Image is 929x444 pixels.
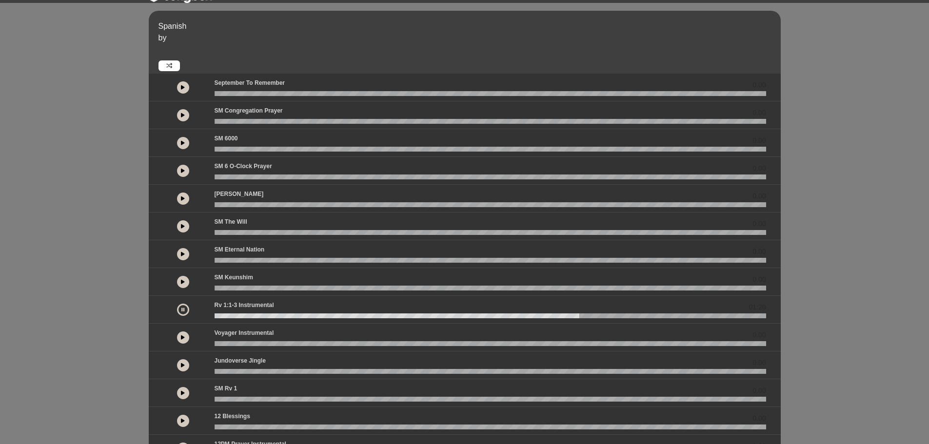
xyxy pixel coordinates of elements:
[752,80,766,90] span: 0.00
[215,106,283,115] p: SM Congregation Prayer
[752,386,766,396] span: 0.00
[215,217,247,226] p: SM The Will
[752,108,766,118] span: 0.00
[752,274,766,285] span: 0.00
[215,134,238,143] p: SM 6000
[215,78,285,87] p: September to Remember
[752,413,766,424] span: 0.00
[215,384,237,393] p: SM Rv 1
[749,302,766,312] span: 01:20
[215,356,266,365] p: Jundoverse Jingle
[752,219,766,229] span: 0.00
[215,245,265,254] p: SM Eternal Nation
[215,190,264,198] p: [PERSON_NAME]
[752,163,766,174] span: 0.00
[215,273,253,282] p: SM Keunshim
[752,135,766,146] span: 0.00
[752,330,766,340] span: 0.00
[752,191,766,201] span: 0.00
[215,162,272,171] p: SM 6 o-clock prayer
[215,412,250,421] p: 12 Blessings
[215,301,274,309] p: Rv 1:1-3 Instrumental
[158,20,778,32] p: Spanish
[158,34,167,42] span: by
[752,247,766,257] span: 0.00
[752,358,766,368] span: 0.00
[215,328,274,337] p: Voyager Instrumental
